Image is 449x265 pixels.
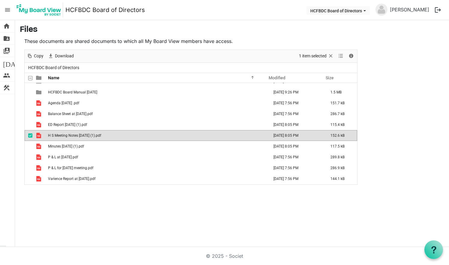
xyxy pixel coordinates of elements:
td: checkbox [25,152,32,163]
img: no-profile-picture.svg [375,4,387,16]
td: checkbox [25,141,32,152]
td: Balance Sheet at July 31, 2025.pdf is template cell column header Name [46,108,267,119]
td: Varience Report at July 31, 2025.pdf is template cell column header Name [46,173,267,184]
td: is template cell column header type [32,163,46,173]
td: Agenda August 2025 .pdf is template cell column header Name [46,98,267,108]
span: Minutes [DATE] (1).pdf [48,144,84,148]
span: Copy [33,52,44,60]
span: switch_account [3,45,10,57]
td: 115.4 kB is template cell column header Size [324,119,357,130]
a: © 2025 - Societ [206,253,243,259]
td: 151.7 kB is template cell column header Size [324,98,357,108]
span: menu [2,4,13,16]
td: 152.6 kB is template cell column header Size [324,130,357,141]
button: Download [47,52,75,60]
button: Copy [26,52,45,60]
a: My Board View Logo [15,2,65,17]
span: H S Meeting Notes [DATE] (1).pdf [48,133,101,138]
td: checkbox [25,163,32,173]
td: is template cell column header type [32,152,46,163]
div: Download [46,50,76,62]
div: Copy [25,50,46,62]
td: checkbox [25,87,32,98]
td: is template cell column header type [32,119,46,130]
span: Modified [269,75,285,80]
span: Varience Report at [DATE].pdf [48,177,95,181]
div: Details [346,50,356,62]
span: [DATE] [3,57,26,69]
td: is template cell column header type [32,173,46,184]
h3: Files [20,25,444,35]
td: August 21, 2025 7:56 PM column header Modified [267,173,324,184]
span: Balance Sheet at [DATE].pdf [48,112,93,116]
button: HCFBDC Board of Directors dropdownbutton [306,6,370,15]
p: These documents are shared documents to which all My Board View members have access. [24,38,357,45]
td: 286.9 kB is template cell column header Size [324,163,357,173]
td: November 10, 2022 9:26 PM column header Modified [267,87,324,98]
a: [PERSON_NAME] [387,4,432,16]
td: is template cell column header type [32,130,46,141]
span: Agenda [DATE] .pdf [48,101,79,105]
span: Size [326,75,334,80]
td: P & L for August 2025 meeting.pdf is template cell column header Name [46,163,267,173]
td: 144.1 kB is template cell column header Size [324,173,357,184]
td: ED Report July 2025 (1).pdf is template cell column header Name [46,119,267,130]
span: P & L at [DATE].pdf [48,155,78,159]
span: ED Report [DATE] (1).pdf [48,123,87,127]
span: Name [48,75,59,80]
td: checkbox [25,98,32,108]
td: Minutes June 2025 (1).pdf is template cell column header Name [46,141,267,152]
button: Selection [298,52,335,60]
td: August 21, 2025 7:56 PM column header Modified [267,152,324,163]
div: Clear selection [297,50,336,62]
div: View [336,50,346,62]
span: home [3,20,10,32]
td: is template cell column header type [32,108,46,119]
span: Download [54,52,74,60]
a: HCFBDC Board of Directors [65,4,145,16]
span: HCFBDC Board of Directors [27,64,80,72]
td: checkbox [25,108,32,119]
td: August 21, 2025 7:56 PM column header Modified [267,98,324,108]
td: HCFBDC Board Manual October 2022 is template cell column header Name [46,87,267,98]
td: P & L at July 30, 2025.pdf is template cell column header Name [46,152,267,163]
span: 2025 BOD MEETINGS [48,79,83,84]
button: Details [347,52,355,60]
td: August 21, 2025 7:56 PM column header Modified [267,163,324,173]
td: 289.8 kB is template cell column header Size [324,152,357,163]
img: My Board View Logo [15,2,63,17]
span: P & L for [DATE] meeting.pdf [48,166,93,170]
td: is template cell column header type [32,141,46,152]
button: View dropdownbutton [337,52,344,60]
span: HCFBDC Board Manual [DATE] [48,90,97,94]
td: is template cell column header type [32,87,46,98]
span: folder_shared [3,32,10,44]
td: 1.5 MB is template cell column header Size [324,87,357,98]
td: checkbox [25,173,32,184]
td: is template cell column header type [32,98,46,108]
td: checkbox [25,119,32,130]
span: 1 item selected [298,52,327,60]
td: checkbox [25,130,32,141]
td: August 21, 2025 8:05 PM column header Modified [267,119,324,130]
td: 286.7 kB is template cell column header Size [324,108,357,119]
span: construction [3,82,10,94]
td: 117.5 kB is template cell column header Size [324,141,357,152]
td: H S Meeting Notes July 14 2025 (1).pdf is template cell column header Name [46,130,267,141]
button: logout [432,4,444,16]
td: August 21, 2025 7:56 PM column header Modified [267,108,324,119]
td: August 21, 2025 8:05 PM column header Modified [267,130,324,141]
span: people [3,69,10,81]
td: August 21, 2025 8:05 PM column header Modified [267,141,324,152]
